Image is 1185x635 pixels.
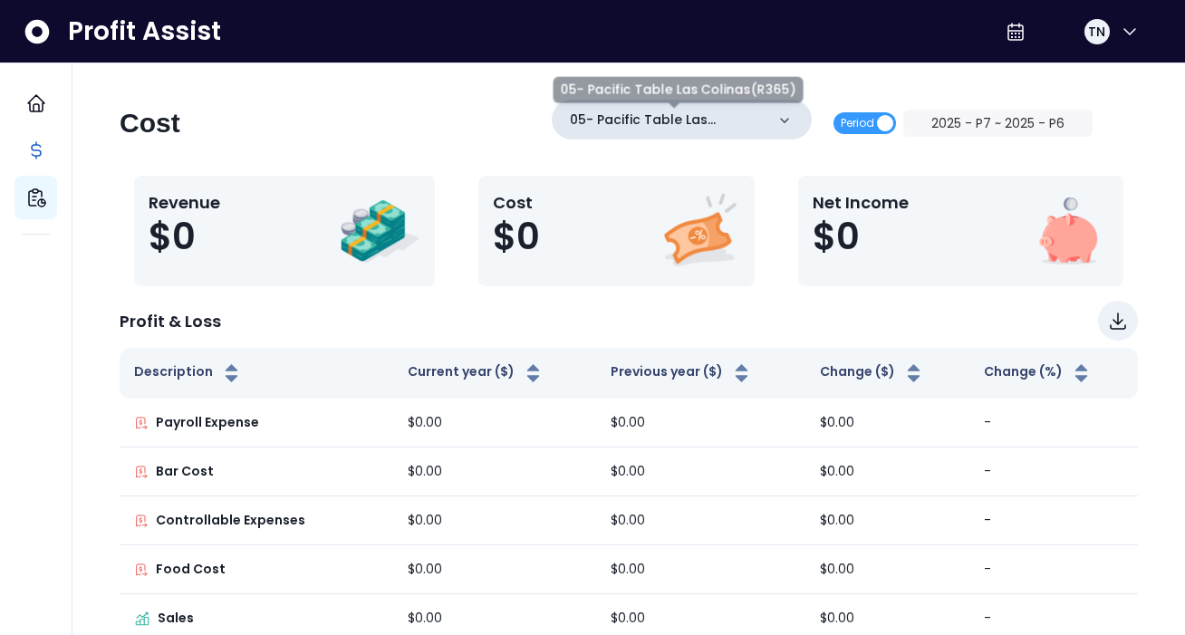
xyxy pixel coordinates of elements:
[1088,23,1105,41] span: TN
[1027,190,1109,272] img: Net Income
[969,545,1138,594] td: -
[120,107,180,140] h2: Cost
[805,399,969,447] td: $0.00
[805,545,969,594] td: $0.00
[149,215,196,258] span: $0
[1098,301,1138,341] button: Download
[805,447,969,496] td: $0.00
[813,215,860,258] span: $0
[611,362,753,384] button: Previous year ($)
[393,447,596,496] td: $0.00
[156,511,305,530] p: Controllable Expenses
[493,190,540,215] p: Cost
[596,545,805,594] td: $0.00
[820,362,925,384] button: Change ($)
[339,190,420,272] img: Revenue
[149,190,220,215] p: Revenue
[493,215,540,258] span: $0
[156,413,259,432] p: Payroll Expense
[596,496,805,545] td: $0.00
[570,111,765,130] p: 05- Pacific Table Las Colinas(R365)
[393,399,596,447] td: $0.00
[408,362,544,384] button: Current year ($)
[393,496,596,545] td: $0.00
[596,447,805,496] td: $0.00
[393,545,596,594] td: $0.00
[841,112,874,134] span: Period
[156,560,226,579] p: Food Cost
[969,496,1138,545] td: -
[659,190,740,272] img: Cost
[158,609,194,628] p: Sales
[805,496,969,545] td: $0.00
[903,110,1093,137] button: 2025 - P7 ~ 2025 - P6
[120,309,221,333] p: Profit & Loss
[68,15,221,48] span: Profit Assist
[134,362,243,384] button: Description
[813,190,909,215] p: Net Income
[156,462,214,481] p: Bar Cost
[596,399,805,447] td: $0.00
[969,399,1138,447] td: -
[984,362,1093,384] button: Change (%)
[969,447,1138,496] td: -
